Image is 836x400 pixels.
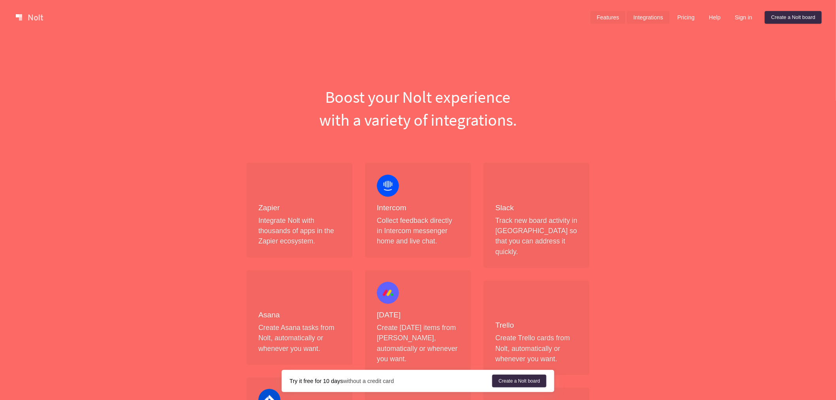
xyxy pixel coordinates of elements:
[495,321,578,330] h4: Trello
[495,215,578,257] p: Track new board activity in [GEOGRAPHIC_DATA] so that you can address it quickly.
[377,323,459,364] p: Create [DATE] items from [PERSON_NAME], automatically or whenever you want.
[290,378,343,384] strong: Try it free for 10 days
[377,215,459,247] p: Collect feedback directly in Intercom messenger home and live chat.
[258,323,341,354] p: Create Asana tasks from Nolt, automatically or whenever you want.
[492,375,546,387] a: Create a Nolt board
[703,11,727,24] a: Help
[765,11,822,24] a: Create a Nolt board
[290,377,492,385] div: without a credit card
[377,203,459,213] h4: Intercom
[729,11,759,24] a: Sign in
[258,310,341,320] h4: Asana
[258,203,341,213] h4: Zapier
[627,11,669,24] a: Integrations
[240,85,596,131] h1: Boost your Nolt experience with a variety of integrations.
[495,203,578,213] h4: Slack
[495,333,578,364] p: Create Trello cards from Nolt, automatically or whenever you want.
[591,11,626,24] a: Features
[671,11,701,24] a: Pricing
[258,215,341,247] p: Integrate Nolt with thousands of apps in the Zapier ecosystem.
[377,310,459,320] h4: [DATE]
[700,321,832,396] iframe: Chatra live chat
